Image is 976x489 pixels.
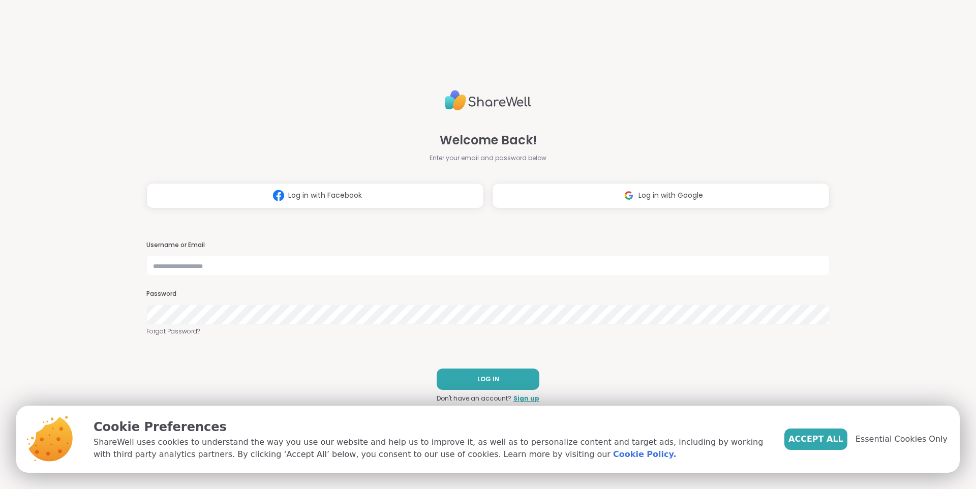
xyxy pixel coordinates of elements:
span: LOG IN [477,375,499,384]
span: Welcome Back! [440,131,537,149]
a: Cookie Policy. [613,448,676,461]
span: Don't have an account? [437,394,511,403]
p: Cookie Preferences [94,418,768,436]
button: Log in with Google [492,183,830,208]
button: Log in with Facebook [146,183,484,208]
span: Essential Cookies Only [856,433,948,445]
span: Accept All [788,433,843,445]
span: Log in with Facebook [288,190,362,201]
a: Sign up [513,394,539,403]
img: ShareWell Logomark [269,186,288,205]
a: Forgot Password? [146,327,830,336]
button: LOG IN [437,369,539,390]
img: ShareWell Logomark [619,186,638,205]
h3: Username or Email [146,241,830,250]
img: ShareWell Logo [445,86,531,115]
h3: Password [146,290,830,298]
span: Enter your email and password below [430,154,546,163]
p: ShareWell uses cookies to understand the way you use our website and help us to improve it, as we... [94,436,768,461]
span: Log in with Google [638,190,703,201]
button: Accept All [784,429,847,450]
